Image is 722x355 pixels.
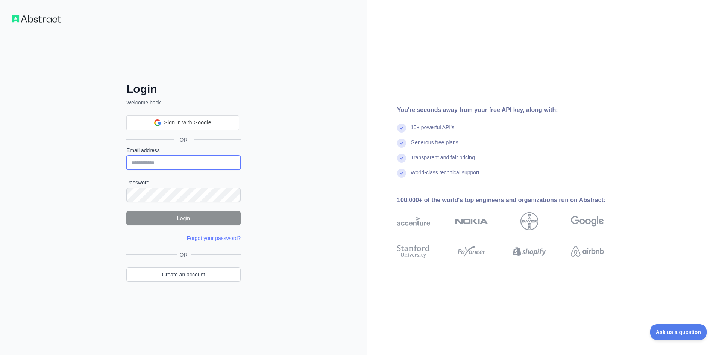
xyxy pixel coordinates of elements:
[126,179,241,186] label: Password
[411,169,479,184] div: World-class technical support
[397,106,628,115] div: You're seconds away from your free API key, along with:
[520,212,538,230] img: bayer
[174,136,194,144] span: OR
[411,154,475,169] div: Transparent and fair pricing
[397,243,430,260] img: stanford university
[455,243,488,260] img: payoneer
[126,99,241,106] p: Welcome back
[126,211,241,225] button: Login
[455,212,488,230] img: nokia
[397,139,406,148] img: check mark
[126,267,241,282] a: Create an account
[571,212,604,230] img: google
[513,243,546,260] img: shopify
[397,154,406,163] img: check mark
[126,82,241,96] h2: Login
[411,139,458,154] div: Generous free plans
[650,324,707,340] iframe: Toggle Customer Support
[397,212,430,230] img: accenture
[411,124,454,139] div: 15+ powerful API's
[126,115,239,130] div: Sign in with Google
[177,251,191,258] span: OR
[12,15,61,23] img: Workflow
[164,119,211,127] span: Sign in with Google
[397,196,628,205] div: 100,000+ of the world's top engineers and organizations run on Abstract:
[397,169,406,178] img: check mark
[187,235,241,241] a: Forgot your password?
[571,243,604,260] img: airbnb
[397,124,406,133] img: check mark
[126,147,241,154] label: Email address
